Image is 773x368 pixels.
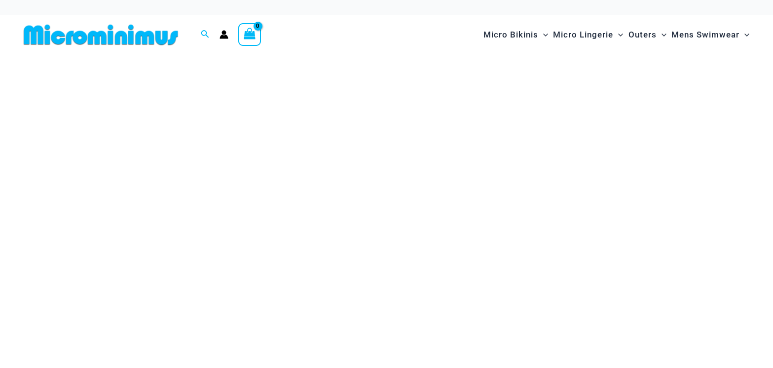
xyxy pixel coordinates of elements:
[626,20,669,50] a: OutersMenu ToggleMenu Toggle
[538,22,548,47] span: Menu Toggle
[201,29,210,41] a: Search icon link
[657,22,666,47] span: Menu Toggle
[479,18,753,51] nav: Site Navigation
[739,22,749,47] span: Menu Toggle
[613,22,623,47] span: Menu Toggle
[669,20,752,50] a: Mens SwimwearMenu ToggleMenu Toggle
[671,22,739,47] span: Mens Swimwear
[481,20,551,50] a: Micro BikinisMenu ToggleMenu Toggle
[628,22,657,47] span: Outers
[483,22,538,47] span: Micro Bikinis
[20,24,182,46] img: MM SHOP LOGO FLAT
[220,30,228,39] a: Account icon link
[238,23,261,46] a: View Shopping Cart, empty
[553,22,613,47] span: Micro Lingerie
[551,20,626,50] a: Micro LingerieMenu ToggleMenu Toggle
